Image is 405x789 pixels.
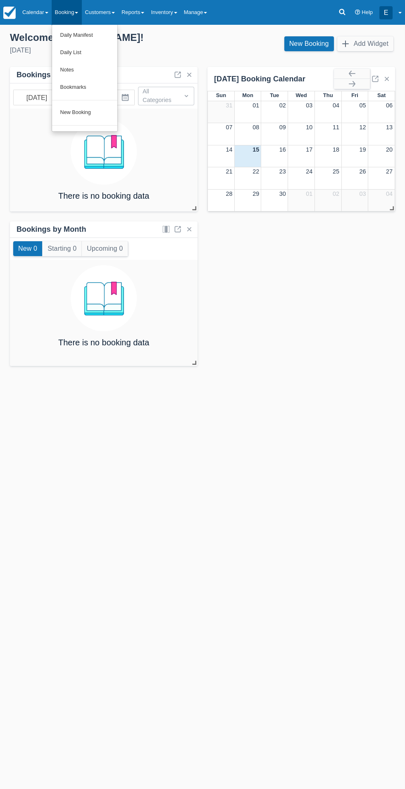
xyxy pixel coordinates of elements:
[52,25,118,132] ul: Booking
[52,27,117,44] a: Daily Manifest
[52,44,117,62] a: Daily List
[52,104,117,121] a: New Booking
[52,62,117,79] a: Notes
[52,79,117,96] a: Bookmarks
